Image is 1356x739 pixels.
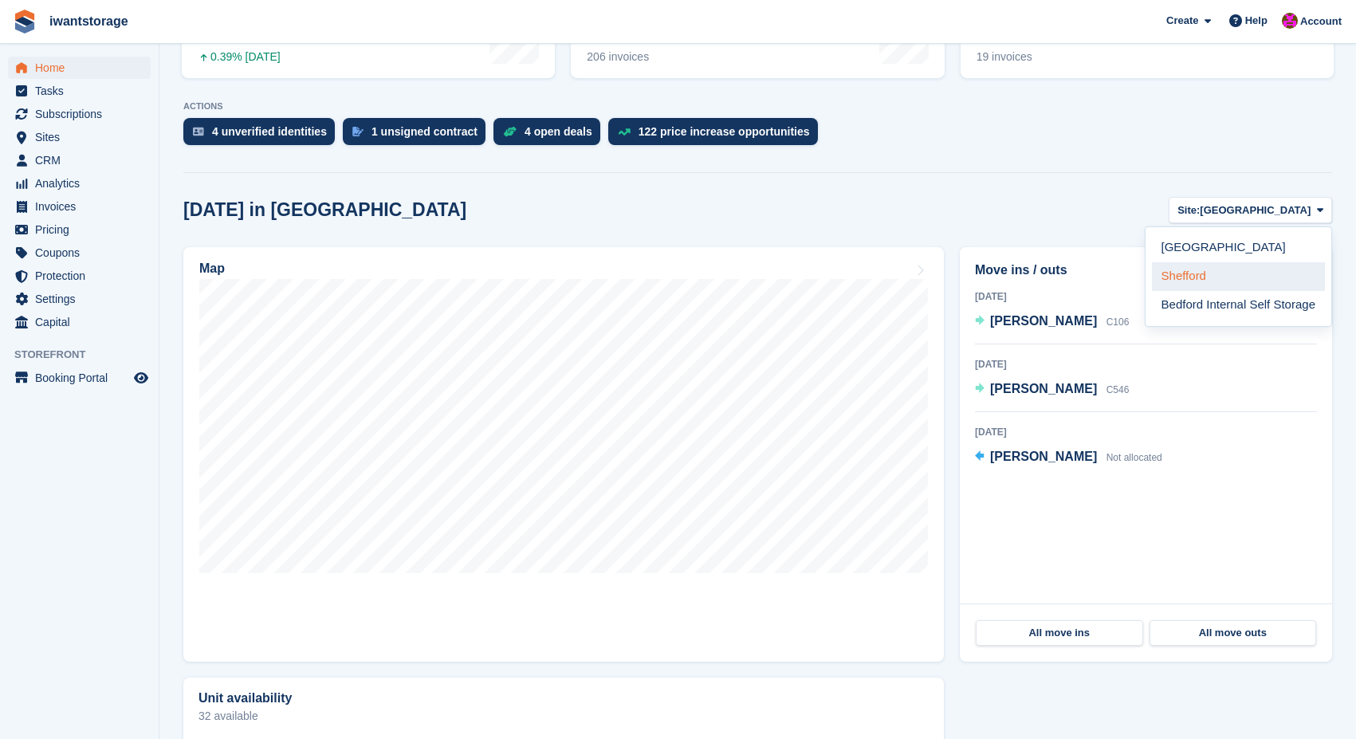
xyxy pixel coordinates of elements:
span: Site: [1177,202,1200,218]
span: Protection [35,265,131,287]
div: 206 invoices [587,50,716,64]
span: Home [35,57,131,79]
span: Sites [35,126,131,148]
a: menu [8,149,151,171]
a: menu [8,172,151,195]
span: Tasks [35,80,131,102]
span: [GEOGRAPHIC_DATA] [1200,202,1311,218]
a: menu [8,218,151,241]
a: menu [8,265,151,287]
h2: [DATE] in [GEOGRAPHIC_DATA] [183,199,466,221]
a: Map [183,247,944,662]
img: deal-1b604bf984904fb50ccaf53a9ad4b4a5d6e5aea283cecdc64d6e3604feb123c2.svg [503,126,517,137]
a: iwantstorage [43,8,135,34]
span: Invoices [35,195,131,218]
div: [DATE] [975,289,1317,304]
span: CRM [35,149,131,171]
img: price_increase_opportunities-93ffe204e8149a01c8c9dc8f82e8f89637d9d84a8eef4429ea346261dce0b2c0.svg [618,128,631,136]
a: menu [8,288,151,310]
a: menu [8,367,151,389]
p: ACTIONS [183,101,1332,112]
a: All move outs [1150,620,1317,646]
span: Help [1245,13,1268,29]
span: Storefront [14,347,159,363]
span: Coupons [35,242,131,264]
span: Analytics [35,172,131,195]
a: [PERSON_NAME] C546 [975,379,1129,400]
span: Booking Portal [35,367,131,389]
a: menu [8,126,151,148]
h2: Map [199,261,225,276]
span: Account [1300,14,1342,29]
a: menu [8,80,151,102]
span: Not allocated [1106,452,1162,463]
button: Site: [GEOGRAPHIC_DATA] [1169,197,1332,223]
p: 32 available [198,710,929,721]
div: [DATE] [975,425,1317,439]
a: 122 price increase opportunities [608,118,826,153]
div: 0.39% [DATE] [198,50,285,64]
h2: Unit availability [198,691,292,706]
span: Subscriptions [35,103,131,125]
img: stora-icon-8386f47178a22dfd0bd8f6a31ec36ba5ce8667c1dd55bd0f319d3a0aa187defe.svg [13,10,37,33]
div: 1 unsigned contract [371,125,478,138]
a: Bedford Internal Self Storage [1152,291,1325,320]
span: Settings [35,288,131,310]
img: contract_signature_icon-13c848040528278c33f63329250d36e43548de30e8caae1d1a13099fd9432cc5.svg [352,127,364,136]
a: Shefford [1152,262,1325,291]
span: [PERSON_NAME] [990,382,1097,395]
span: [PERSON_NAME] [990,314,1097,328]
a: 4 unverified identities [183,118,343,153]
span: Create [1166,13,1198,29]
span: C546 [1106,384,1130,395]
a: [GEOGRAPHIC_DATA] [1152,234,1325,262]
a: [PERSON_NAME] Not allocated [975,447,1162,468]
a: [PERSON_NAME] C106 [975,312,1129,332]
div: 4 unverified identities [212,125,327,138]
div: 122 price increase opportunities [639,125,810,138]
img: Jonathan [1282,13,1298,29]
div: 4 open deals [525,125,592,138]
a: Preview store [132,368,151,387]
h2: Move ins / outs [975,261,1317,280]
a: All move ins [976,620,1143,646]
a: menu [8,242,151,264]
a: 4 open deals [493,118,608,153]
img: verify_identity-adf6edd0f0f0b5bbfe63781bf79b02c33cf7c696d77639b501bdc392416b5a36.svg [193,127,204,136]
span: Capital [35,311,131,333]
span: Pricing [35,218,131,241]
div: [DATE] [975,357,1317,371]
div: 19 invoices [977,50,1091,64]
a: menu [8,103,151,125]
a: menu [8,311,151,333]
span: [PERSON_NAME] [990,450,1097,463]
a: menu [8,57,151,79]
span: C106 [1106,316,1130,328]
a: 1 unsigned contract [343,118,493,153]
a: menu [8,195,151,218]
